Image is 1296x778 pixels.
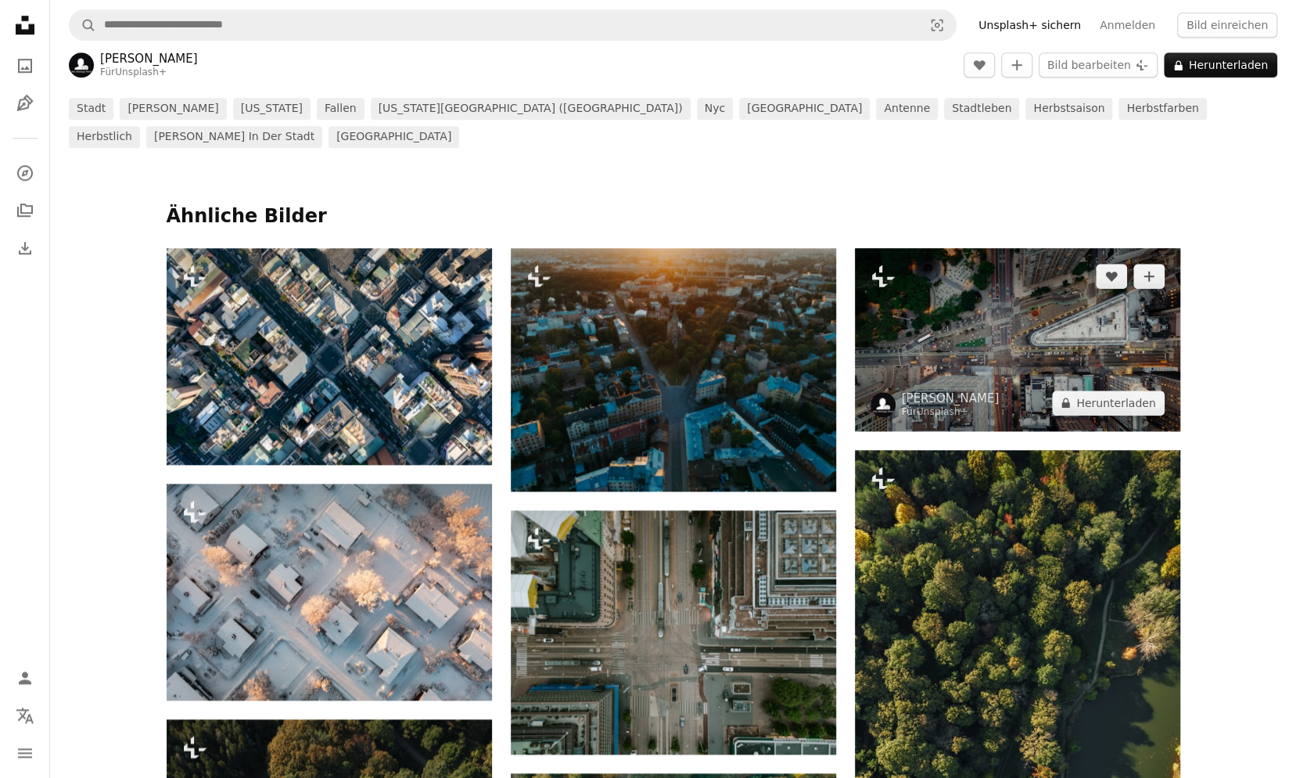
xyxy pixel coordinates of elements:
button: Zu Kollektion hinzufügen [1133,264,1165,289]
button: Bild bearbeiten [1039,52,1158,77]
a: Eine Luftaufnahme einer nächtlichen Stadtkreuzung [855,332,1180,346]
a: Herbstfarben [1118,98,1206,120]
h4: Ähnliche Bilder [167,204,1180,229]
div: Für [100,67,198,79]
a: Nordische Natur im Winter. Drohnen-Winkelaufnahme einer Stadt bei Sonnenuntergang im Winter. [167,585,492,599]
img: Nordische Natur im Winter. Drohnen-Winkelaufnahme einer Stadt bei Sonnenuntergang im Winter. [167,484,492,701]
a: [GEOGRAPHIC_DATA] [328,126,459,148]
a: Eine Luftaufnahme einer Stadt bei Sonnenuntergang [511,362,836,376]
a: [GEOGRAPHIC_DATA] [739,98,870,120]
a: Unsplash+ [917,406,968,417]
a: herbstlich [69,126,140,148]
a: Anmelden [1090,13,1165,38]
img: Zum Profil von Lerone Pieters [69,52,94,77]
button: Bild einreichen [1177,13,1277,38]
button: Zu Kollektion hinzufügen [1001,52,1032,77]
img: Zum Profil von Lerone Pieters [871,392,896,417]
div: Für [902,406,1000,419]
a: Herbstsaison [1025,98,1112,120]
a: Startseite — Unsplash [9,9,41,44]
button: Visuelle Suche [918,10,956,40]
img: Eine Luftaufnahme einer Stadt bei Sonnenuntergang [511,248,836,492]
a: Luftaufnahme des Verkehrs in der Stadt Kaohsiung, Taiwan. [167,349,492,363]
a: Antenne [876,98,938,120]
a: fallen [317,98,364,120]
a: [US_STATE] [233,98,311,120]
button: Menü [9,737,41,769]
a: [US_STATE][GEOGRAPHIC_DATA] ([GEOGRAPHIC_DATA]) [371,98,691,120]
a: [PERSON_NAME] in der Stadt [146,126,322,148]
a: Stadt [69,98,113,120]
button: Herunterladen [1164,52,1277,77]
button: Unsplash suchen [70,10,96,40]
img: Luftaufnahme des Verkehrs in der Stadt Kaohsiung, Taiwan. [167,248,492,465]
a: [PERSON_NAME] [902,391,1000,406]
form: Finden Sie Bildmaterial auf der ganzen Webseite [69,9,957,41]
a: [PERSON_NAME] [100,51,198,67]
button: Sprache [9,700,41,731]
img: Serie verschiedener Drohnenaufnahmen in unterschiedlicher Zeit rund um Helsinki, aufgenommen im S... [511,510,836,755]
a: Serie verschiedener Drohnenaufnahmen in unterschiedlicher Zeit rund um Helsinki, aufgenommen im S... [511,625,836,639]
a: Grafiken [9,88,41,119]
img: Eine Luftaufnahme einer nächtlichen Stadtkreuzung [855,248,1180,431]
a: eine Luftaufnahme eines Waldgebiets, durch das ein Fluss fließt [855,686,1180,701]
button: Gefällt mir [964,52,995,77]
a: Unsplash+ sichern [969,13,1090,38]
button: Herunterladen [1052,391,1164,416]
a: [PERSON_NAME] [120,98,226,120]
a: Unsplash+ [115,67,167,77]
a: Nyc [697,98,733,120]
a: Stadtleben [944,98,1019,120]
button: Gefällt mir [1096,264,1127,289]
a: Fotos [9,50,41,81]
a: Anmelden / Registrieren [9,662,41,693]
a: Entdecken [9,157,41,189]
a: Bisherige Downloads [9,232,41,264]
a: Kollektionen [9,195,41,226]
